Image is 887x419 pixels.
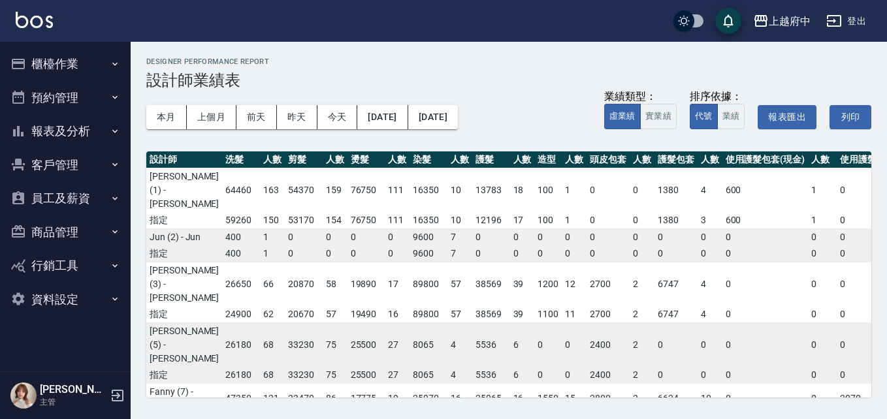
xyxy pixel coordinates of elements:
[510,245,535,262] td: 0
[285,383,323,414] td: 23470
[562,383,587,414] td: 15
[447,245,472,262] td: 7
[722,262,809,306] td: 0
[510,383,535,414] td: 16
[604,90,677,104] div: 業績類型：
[260,262,285,306] td: 66
[562,306,587,323] td: 11
[447,262,472,306] td: 57
[410,322,447,367] td: 8065
[410,245,447,262] td: 9600
[722,168,809,212] td: 600
[347,151,385,168] th: 燙髮
[698,367,722,384] td: 0
[630,228,654,245] td: 0
[347,168,385,212] td: 76750
[769,13,811,29] div: 上越府中
[510,306,535,323] td: 39
[410,262,447,306] td: 89800
[323,306,347,323] td: 57
[587,151,630,168] th: 頭皮包套
[146,367,222,384] td: 指定
[5,114,125,148] button: 報表及分析
[146,57,871,66] h2: Designer Performance Report
[323,262,347,306] td: 58
[534,383,562,414] td: 1550
[146,71,871,89] h3: 設計師業績表
[146,105,187,129] button: 本月
[222,228,260,245] td: 400
[222,245,260,262] td: 400
[722,306,809,323] td: 0
[385,212,410,229] td: 111
[698,306,722,323] td: 4
[410,383,447,414] td: 25970
[534,168,562,212] td: 100
[587,262,630,306] td: 2700
[410,151,447,168] th: 染髮
[222,151,260,168] th: 洗髮
[698,151,722,168] th: 人數
[472,306,510,323] td: 38569
[323,228,347,245] td: 0
[722,383,809,414] td: 0
[510,262,535,306] td: 39
[447,306,472,323] td: 57
[447,228,472,245] td: 7
[630,306,654,323] td: 2
[285,212,323,229] td: 53170
[146,322,222,367] td: [PERSON_NAME] (5) - [PERSON_NAME]
[654,367,698,384] td: 0
[758,105,816,129] button: 報表匯出
[222,306,260,323] td: 24900
[808,262,837,306] td: 0
[5,283,125,317] button: 資料設定
[317,105,358,129] button: 今天
[347,383,385,414] td: 17775
[260,212,285,229] td: 150
[285,367,323,384] td: 33230
[323,322,347,367] td: 75
[587,322,630,367] td: 2400
[722,322,809,367] td: 0
[472,212,510,229] td: 12196
[587,306,630,323] td: 2700
[385,245,410,262] td: 0
[654,245,698,262] td: 0
[722,151,809,168] th: 使用護髮包套(現金)
[472,322,510,367] td: 5536
[562,168,587,212] td: 1
[722,245,809,262] td: 0
[630,262,654,306] td: 2
[562,228,587,245] td: 0
[808,212,837,229] td: 1
[534,262,562,306] td: 1200
[587,245,630,262] td: 0
[472,151,510,168] th: 護髮
[534,322,562,367] td: 0
[447,212,472,229] td: 10
[472,262,510,306] td: 38569
[808,228,837,245] td: 0
[323,168,347,212] td: 159
[808,367,837,384] td: 0
[698,245,722,262] td: 0
[277,105,317,129] button: 昨天
[748,8,816,35] button: 上越府中
[260,322,285,367] td: 68
[5,215,125,249] button: 商品管理
[222,212,260,229] td: 59260
[472,367,510,384] td: 5536
[410,306,447,323] td: 89800
[722,212,809,229] td: 600
[562,367,587,384] td: 0
[222,322,260,367] td: 26180
[587,228,630,245] td: 0
[587,367,630,384] td: 2400
[472,168,510,212] td: 13783
[347,367,385,384] td: 25500
[830,105,871,129] button: 列印
[562,212,587,229] td: 1
[347,212,385,229] td: 76750
[385,228,410,245] td: 0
